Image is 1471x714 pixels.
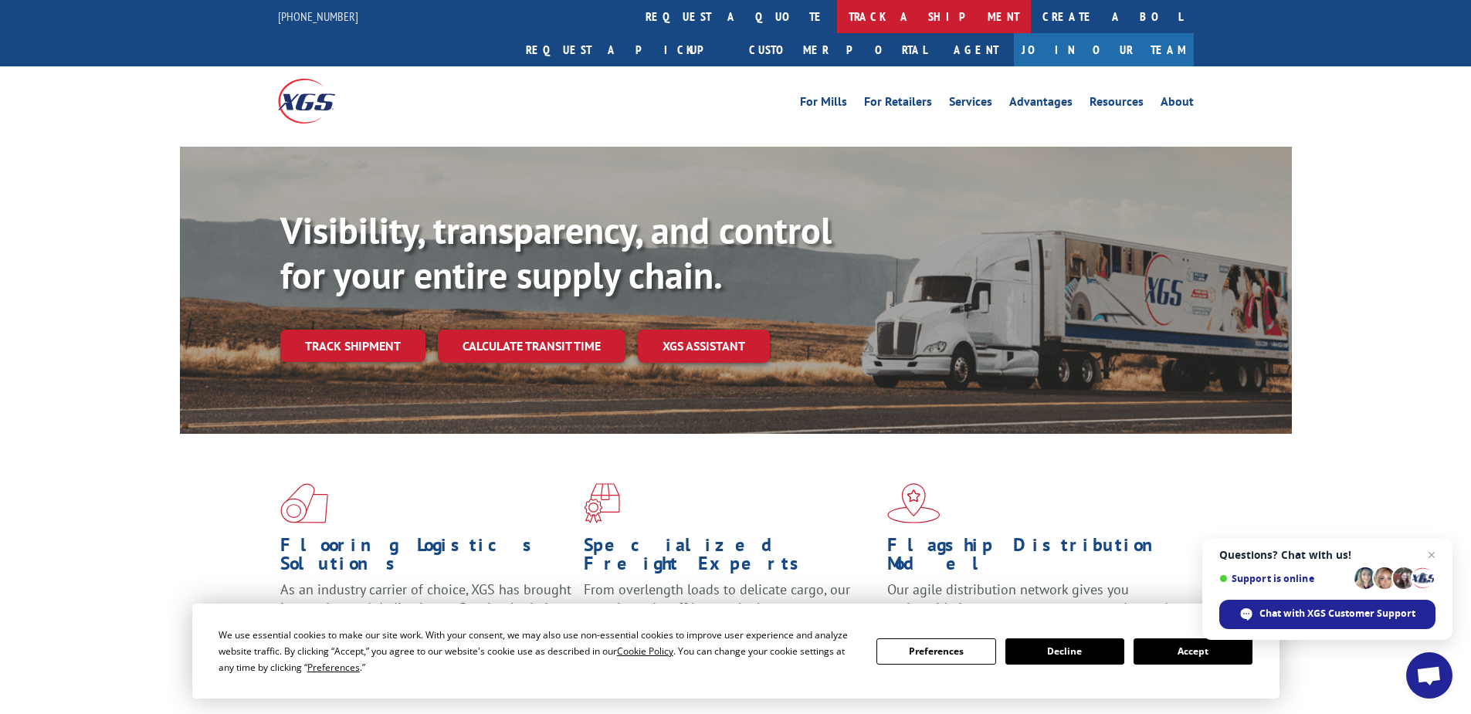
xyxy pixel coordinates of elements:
a: [PHONE_NUMBER] [278,8,358,24]
span: Our agile distribution network gives you nationwide inventory management on demand. [887,580,1171,617]
span: Questions? Chat with us! [1219,549,1435,561]
a: Track shipment [280,330,425,362]
a: XGS ASSISTANT [638,330,770,363]
button: Preferences [876,638,995,665]
p: From overlength loads to delicate cargo, our experienced staff knows the best way to move your fr... [584,580,876,649]
div: Chat with XGS Customer Support [1219,600,1435,629]
b: Visibility, transparency, and control for your entire supply chain. [280,206,832,299]
a: Advantages [1009,96,1073,113]
a: Request a pickup [514,33,737,66]
span: Chat with XGS Customer Support [1259,607,1415,621]
h1: Flagship Distribution Model [887,536,1179,580]
div: Cookie Consent Prompt [192,604,1279,699]
a: For Retailers [864,96,932,113]
a: For Mills [800,96,847,113]
h1: Specialized Freight Experts [584,536,876,580]
img: xgs-icon-flagship-distribution-model-red [887,483,941,523]
div: We use essential cookies to make our site work. With your consent, we may also use non-essential ... [219,627,858,675]
a: Resources [1090,96,1144,113]
button: Accept [1134,638,1252,665]
span: Cookie Policy [617,645,673,658]
a: Agent [938,33,1014,66]
span: Preferences [307,661,360,674]
span: As an industry carrier of choice, XGS has brought innovation and dedication to flooring logistics... [280,580,571,635]
a: Calculate transit time [438,330,625,363]
button: Decline [1005,638,1124,665]
a: Customer Portal [737,33,938,66]
span: Support is online [1219,573,1349,584]
h1: Flooring Logistics Solutions [280,536,572,580]
a: About [1161,96,1194,113]
a: Services [949,96,992,113]
img: xgs-icon-total-supply-chain-intelligence-red [280,483,328,523]
a: Join Our Team [1014,33,1194,66]
div: Open chat [1406,652,1452,699]
span: Close chat [1422,546,1441,564]
img: xgs-icon-focused-on-flooring-red [584,483,620,523]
